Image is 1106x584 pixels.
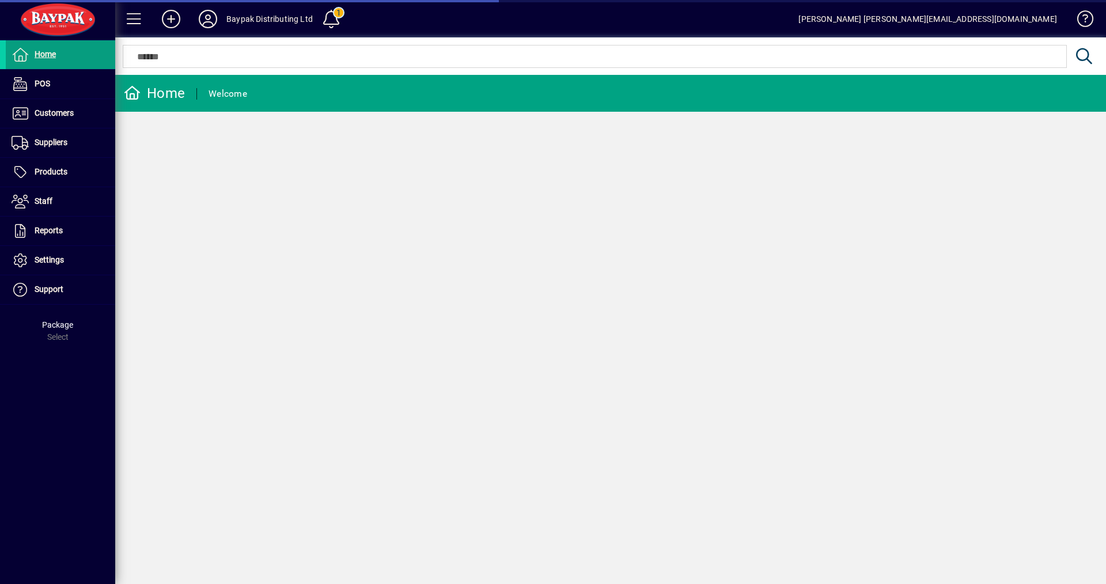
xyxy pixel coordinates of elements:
[124,84,185,103] div: Home
[35,50,56,59] span: Home
[35,226,63,235] span: Reports
[35,255,64,264] span: Settings
[6,128,115,157] a: Suppliers
[6,246,115,275] a: Settings
[190,9,226,29] button: Profile
[42,320,73,329] span: Package
[209,85,247,103] div: Welcome
[6,99,115,128] a: Customers
[35,285,63,294] span: Support
[6,158,115,187] a: Products
[6,217,115,245] a: Reports
[35,138,67,147] span: Suppliers
[226,10,313,28] div: Baypak Distributing Ltd
[1069,2,1092,40] a: Knowledge Base
[35,108,74,117] span: Customers
[35,196,52,206] span: Staff
[6,275,115,304] a: Support
[35,79,50,88] span: POS
[798,10,1057,28] div: [PERSON_NAME] [PERSON_NAME][EMAIL_ADDRESS][DOMAIN_NAME]
[6,70,115,98] a: POS
[153,9,190,29] button: Add
[6,187,115,216] a: Staff
[35,167,67,176] span: Products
